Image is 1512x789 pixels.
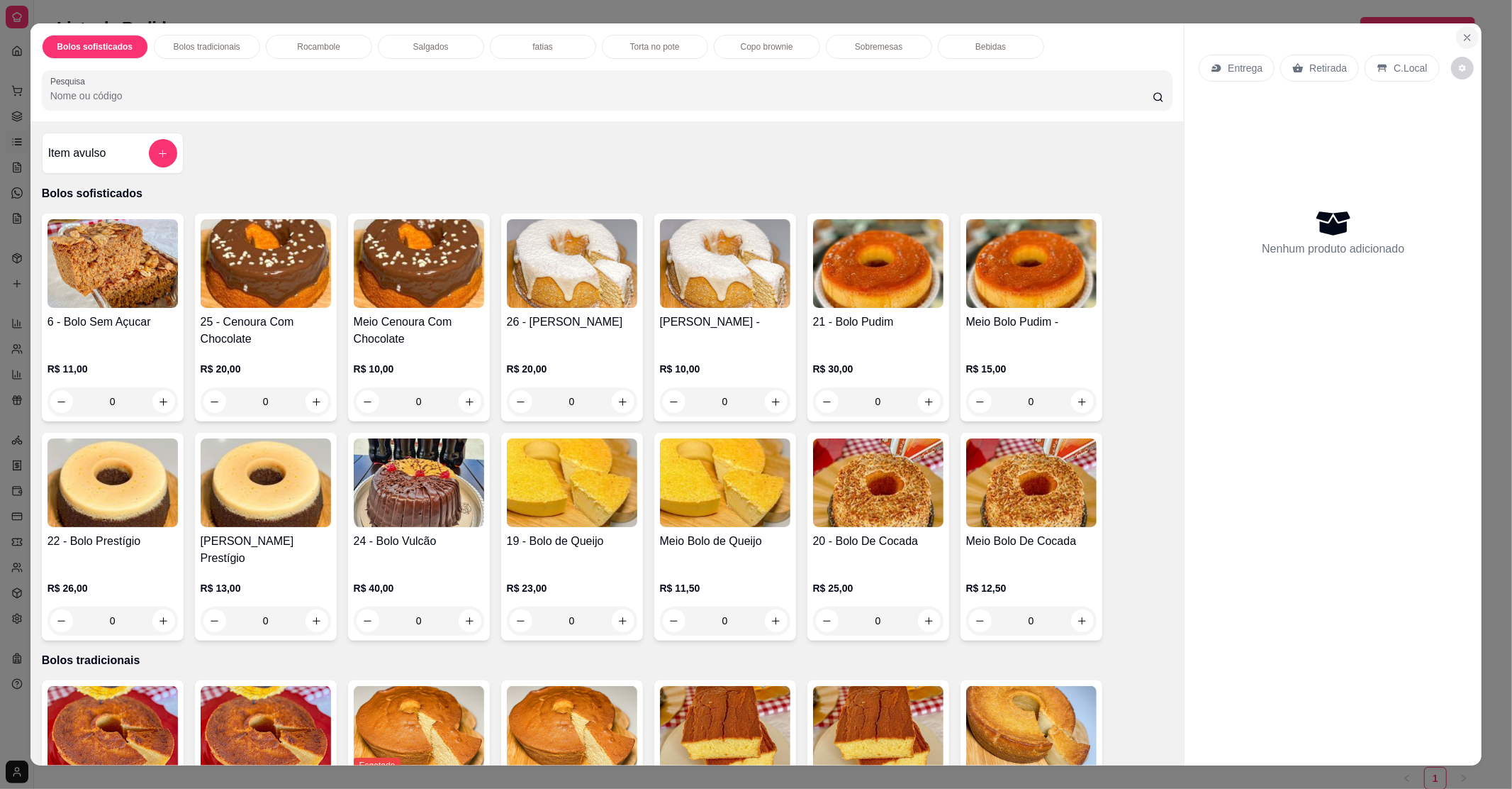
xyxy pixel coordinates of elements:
p: fatias [532,41,553,53]
h4: Meio Cenoura Com Chocolate [354,314,484,348]
h4: 22 - Bolo Prestígio [47,533,178,550]
img: product-image [47,219,178,308]
p: R$ 11,50 [660,581,790,595]
button: increase-product-quantity [459,609,481,632]
p: R$ 13,00 [201,581,331,595]
p: R$ 23,00 [507,581,637,595]
h4: [PERSON_NAME] Prestígio [201,533,331,567]
button: decrease-product-quantity [203,390,226,413]
h4: 20 - Bolo De Cocada [813,533,943,550]
img: product-image [813,219,943,308]
p: Salgados [413,41,449,53]
button: decrease-product-quantity [50,609,73,632]
p: Bebidas [975,41,1006,53]
h4: 6 - Bolo Sem Açucar [47,314,178,331]
h4: Item avulso [48,145,106,162]
button: decrease-product-quantity [510,390,532,413]
p: Retirada [1309,61,1347,75]
button: increase-product-quantity [765,390,788,413]
h4: [PERSON_NAME] - [660,314,790,331]
button: decrease-product-quantity [357,390,379,413]
button: increase-product-quantity [459,390,481,413]
h4: 26 - [PERSON_NAME] [507,314,637,331]
button: decrease-product-quantity [663,609,685,632]
p: Copo brownie [741,41,793,53]
h4: 24 - Bolo Vulcão [354,533,484,550]
p: R$ 12,50 [966,581,1097,595]
p: Bolos tradicionais [174,41,240,53]
button: increase-product-quantity [152,609,175,632]
h4: 25 - Cenoura Com Chocolate [201,314,331,348]
p: R$ 11,00 [47,362,178,376]
button: increase-product-quantity [152,390,175,413]
button: decrease-product-quantity [357,609,379,632]
button: add-separate-item [149,139,177,167]
img: product-image [201,438,331,527]
h4: Meio Bolo De Cocada [966,533,1097,550]
img: product-image [813,686,943,775]
button: Close [1456,26,1479,49]
img: product-image [966,438,1097,527]
p: Bolos sofisticados [42,185,1173,202]
p: Torta no pote [630,41,680,53]
img: product-image [201,686,331,775]
button: increase-product-quantity [765,609,788,632]
button: decrease-product-quantity [50,390,73,413]
img: product-image [966,219,1097,308]
button: decrease-product-quantity [663,390,685,413]
p: R$ 20,00 [201,362,331,376]
img: product-image [660,686,790,775]
p: Nenhum produto adicionado [1262,241,1404,258]
p: R$ 26,00 [47,581,178,595]
img: product-image [47,686,178,775]
p: Rocambole [297,41,340,53]
button: decrease-product-quantity [510,609,532,632]
button: decrease-product-quantity [816,390,839,413]
button: increase-product-quantity [1071,609,1094,632]
h4: 19 - Bolo de Queijo [507,533,637,550]
button: increase-product-quantity [612,609,634,632]
p: C.Local [1394,61,1427,75]
label: Pesquisa [50,75,90,87]
h4: Meio Bolo de Queijo [660,533,790,550]
img: product-image [660,438,790,527]
p: R$ 30,00 [813,362,943,376]
p: R$ 40,00 [354,581,484,595]
p: R$ 10,00 [660,362,790,376]
img: product-image [47,438,178,527]
button: increase-product-quantity [918,609,941,632]
img: product-image [507,438,637,527]
button: increase-product-quantity [306,390,328,413]
p: R$ 10,00 [354,362,484,376]
img: product-image [507,686,637,775]
p: R$ 15,00 [966,362,1097,376]
button: decrease-product-quantity [816,609,839,632]
p: R$ 25,00 [813,581,943,595]
button: decrease-product-quantity [969,390,992,413]
button: increase-product-quantity [1071,390,1094,413]
button: decrease-product-quantity [1451,57,1474,79]
button: decrease-product-quantity [969,609,992,632]
img: product-image [354,219,484,308]
span: Esgotado [354,758,401,773]
p: R$ 20,00 [507,362,637,376]
h4: Meio Bolo Pudim - [966,314,1097,331]
img: product-image [813,438,943,527]
p: Bolos tradicionais [42,652,1173,669]
img: product-image [201,219,331,308]
button: increase-product-quantity [918,390,941,413]
p: Bolos sofisticados [57,41,133,53]
p: Sobremesas [855,41,902,53]
input: Pesquisa [50,89,1153,103]
img: product-image [660,219,790,308]
img: product-image [354,686,484,775]
p: Entrega [1228,61,1262,75]
img: product-image [507,219,637,308]
img: product-image [354,438,484,527]
img: product-image [966,686,1097,775]
button: decrease-product-quantity [203,609,226,632]
h4: 21 - Bolo Pudim [813,314,943,331]
button: increase-product-quantity [612,390,634,413]
button: increase-product-quantity [306,609,328,632]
